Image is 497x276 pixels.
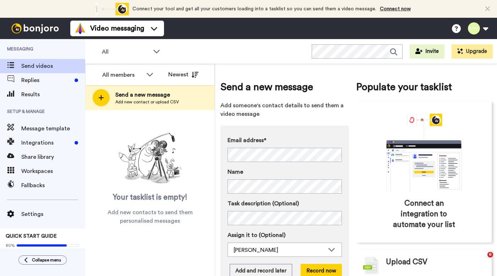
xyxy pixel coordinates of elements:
[18,255,67,265] button: Collapse menu
[115,99,179,105] span: Add new contact or upload CSV
[234,246,324,254] div: [PERSON_NAME]
[371,114,477,191] div: animation
[102,48,149,56] span: All
[90,3,129,15] div: animation
[21,76,72,85] span: Replies
[115,91,179,99] span: Send a new message
[228,231,342,239] label: Assign it to (Optional)
[96,208,204,225] span: Add new contacts to send them personalised messages
[21,181,85,190] span: Fallbacks
[220,80,349,94] span: Send a new message
[21,62,85,70] span: Send videos
[75,23,86,34] img: vm-color.svg
[21,153,85,161] span: Share library
[473,252,490,269] iframe: Intercom live chat
[9,23,62,33] img: bj-logo-header-white.svg
[21,167,85,175] span: Workspaces
[220,101,349,118] span: Add someone's contact details to send them a video message
[410,44,444,59] button: Invite
[21,124,85,133] span: Message template
[6,243,15,248] span: 80%
[452,44,493,59] button: Upgrade
[363,257,379,275] img: csv-grey.png
[21,139,72,147] span: Integrations
[115,130,186,187] img: ready-set-action.png
[228,168,243,176] span: Name
[21,210,85,218] span: Settings
[102,71,143,79] div: All members
[113,192,187,203] span: Your tasklist is empty!
[32,257,61,263] span: Collapse menu
[386,257,427,267] span: Upload CSV
[386,198,461,230] span: Connect an integration to automate your list
[163,67,204,82] button: Newest
[6,234,57,239] span: QUICK START GUIDE
[228,199,342,208] label: Task description (Optional)
[356,80,492,94] span: Populate your tasklist
[21,90,85,99] span: Results
[90,23,144,33] span: Video messaging
[228,136,342,145] label: Email address*
[380,6,411,11] a: Connect now
[132,6,376,11] span: Connect your tool and get all your customers loading into a tasklist so you can send them a video...
[487,252,493,258] span: 6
